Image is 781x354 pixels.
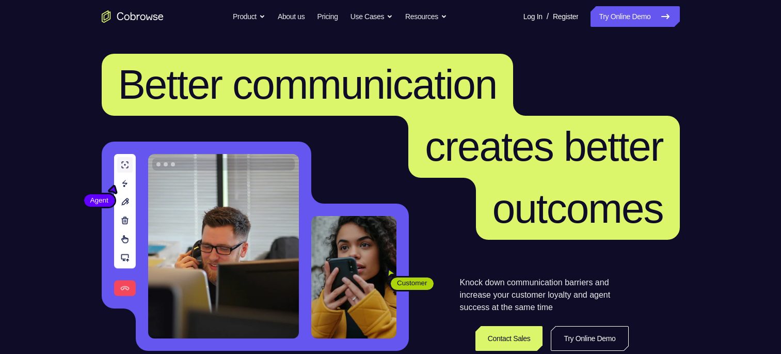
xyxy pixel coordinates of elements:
[148,154,299,338] img: A customer support agent talking on the phone
[551,326,628,351] a: Try Online Demo
[350,6,393,27] button: Use Cases
[547,10,549,23] span: /
[233,6,265,27] button: Product
[278,6,305,27] a: About us
[591,6,679,27] a: Try Online Demo
[311,216,396,338] img: A customer holding their phone
[118,61,497,107] span: Better communication
[317,6,338,27] a: Pricing
[425,124,663,170] span: creates better
[553,6,578,27] a: Register
[460,276,629,314] p: Knock down communication barriers and increase your customer loyalty and agent success at the sam...
[405,6,447,27] button: Resources
[102,10,164,23] a: Go to the home page
[475,326,543,351] a: Contact Sales
[523,6,543,27] a: Log In
[492,186,663,232] span: outcomes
